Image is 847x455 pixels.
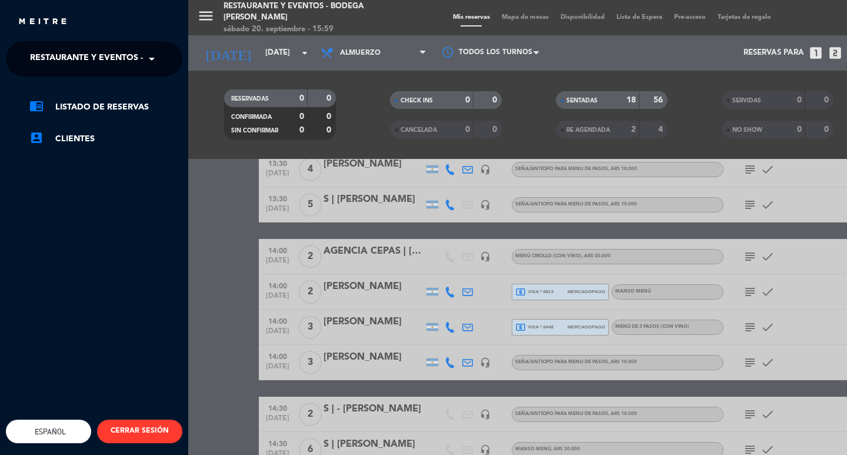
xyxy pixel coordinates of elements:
a: account_boxClientes [29,132,182,146]
img: MEITRE [18,18,68,26]
span: Restaurante y Eventos - Bodega [PERSON_NAME] [30,47,252,71]
i: account_box [29,131,44,145]
a: chrome_reader_modeListado de Reservas [29,100,182,114]
button: CERRAR SESIÓN [97,420,182,443]
i: chrome_reader_mode [29,99,44,113]
span: Español [32,427,66,436]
